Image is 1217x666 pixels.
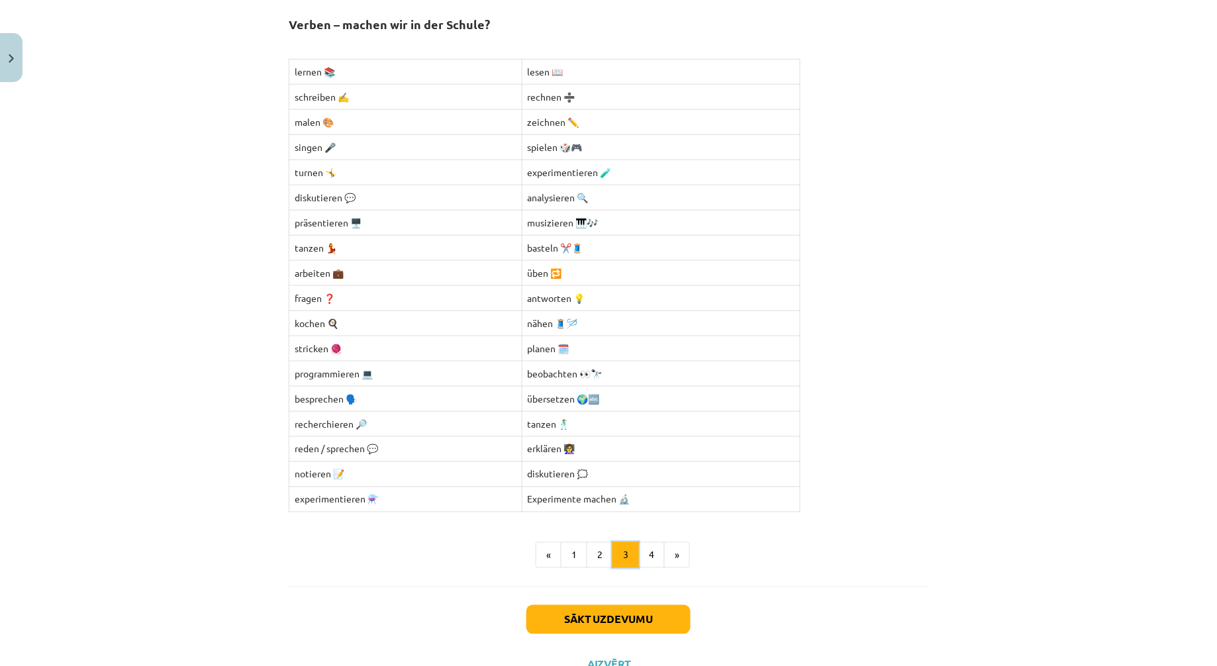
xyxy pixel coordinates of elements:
button: » [664,542,690,569]
td: zeichnen ✏️ [522,109,800,134]
button: 3 [612,542,639,569]
td: nähen 🧵🪡 [522,310,800,336]
td: stricken 🧶 [289,336,522,361]
td: planen 🗓️ [522,336,800,361]
td: malen 🎨 [289,109,522,134]
td: experimentieren 🧪 [522,160,800,185]
td: lernen 📚 [289,59,522,84]
strong: Verben – machen wir in der Schule? [289,17,490,32]
td: beobachten 👀🔭 [522,361,800,386]
td: reden / sprechen 💬 [289,436,522,461]
td: diskutieren 🗯️ [522,461,800,487]
td: antworten 💡 [522,285,800,310]
td: fragen ❓ [289,285,522,310]
button: Sākt uzdevumu [526,605,691,634]
td: lesen 📖 [522,59,800,84]
td: schreiben ✍️ [289,84,522,109]
td: Experimente machen 🔬 [522,487,800,512]
td: diskutieren 💬 [289,185,522,210]
td: rechnen ➗ [522,84,800,109]
td: basteln ✂️🧵 [522,235,800,260]
td: analysieren 🔍 [522,185,800,210]
td: übersetzen 🌍🔤 [522,386,800,411]
td: kochen 🍳 [289,310,522,336]
td: tanzen 🕺 [522,411,800,436]
td: turnen 🤸 [289,160,522,185]
td: üben 🔁 [522,260,800,285]
button: « [536,542,561,569]
td: präsentieren 🖥️ [289,210,522,235]
td: arbeiten 💼 [289,260,522,285]
td: besprechen 🗣️ [289,386,522,411]
td: musizieren 🎹🎶 [522,210,800,235]
nav: Page navigation example [289,542,928,569]
button: 1 [561,542,587,569]
td: notieren 📝 [289,461,522,487]
button: 4 [638,542,665,569]
img: icon-close-lesson-0947bae3869378f0d4975bcd49f059093ad1ed9edebbc8119c70593378902aed.svg [9,54,14,63]
td: recherchieren 🔎 [289,411,522,436]
td: experimentieren ⚗️ [289,487,522,512]
td: spielen 🎲🎮 [522,134,800,160]
td: singen 🎤 [289,134,522,160]
td: programmieren 💻 [289,361,522,386]
td: erklären 👩‍🏫 [522,436,800,461]
button: 2 [587,542,613,569]
td: tanzen 💃 [289,235,522,260]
